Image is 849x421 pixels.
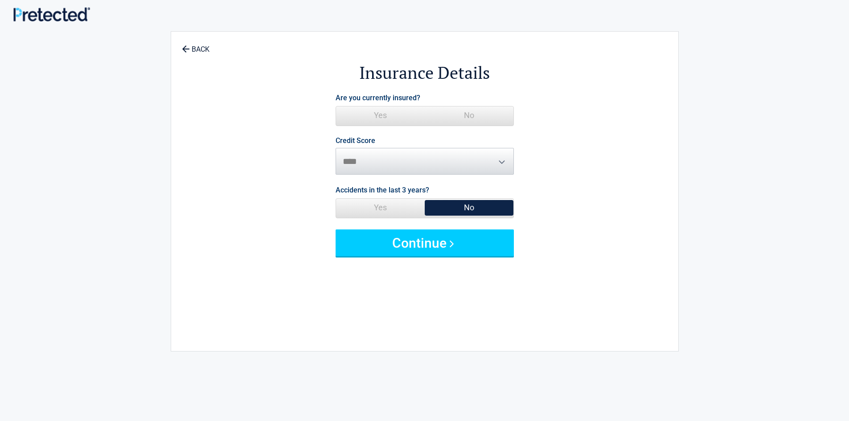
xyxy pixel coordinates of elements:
[336,92,420,104] label: Are you currently insured?
[336,199,425,217] span: Yes
[180,37,211,53] a: BACK
[13,7,90,21] img: Main Logo
[425,199,513,217] span: No
[425,106,513,124] span: No
[336,184,429,196] label: Accidents in the last 3 years?
[220,61,629,84] h2: Insurance Details
[336,229,514,256] button: Continue
[336,106,425,124] span: Yes
[336,137,375,144] label: Credit Score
